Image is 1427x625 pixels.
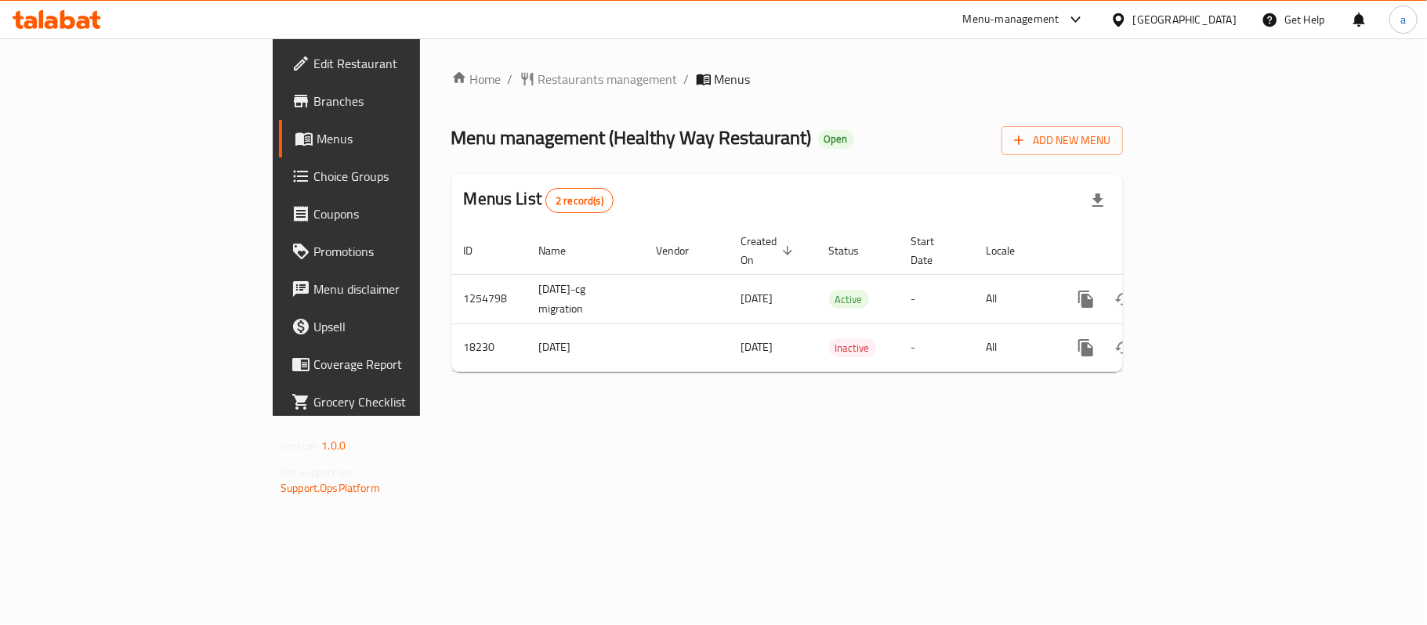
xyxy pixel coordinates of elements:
[281,478,380,498] a: Support.OpsPlatform
[829,339,876,357] span: Inactive
[684,70,690,89] li: /
[313,317,498,336] span: Upsell
[1105,329,1143,367] button: Change Status
[279,345,511,383] a: Coverage Report
[657,241,710,260] span: Vendor
[527,274,644,323] td: [DATE]-cg migration
[818,132,854,146] span: Open
[1133,11,1237,28] div: [GEOGRAPHIC_DATA]
[1001,126,1123,155] button: Add New Menu
[313,355,498,374] span: Coverage Report
[538,70,678,89] span: Restaurants management
[741,232,798,269] span: Created On
[818,130,854,149] div: Open
[279,82,511,120] a: Branches
[545,188,614,213] div: Total records count
[987,241,1036,260] span: Locale
[899,274,974,323] td: -
[911,232,955,269] span: Start Date
[279,157,511,195] a: Choice Groups
[281,435,319,456] span: Version:
[451,227,1230,372] table: enhanced table
[715,70,751,89] span: Menus
[539,241,587,260] span: Name
[464,187,614,213] h2: Menus List
[317,129,498,148] span: Menus
[464,241,494,260] span: ID
[1067,280,1105,318] button: more
[279,308,511,345] a: Upsell
[546,193,613,208] span: 2 record(s)
[974,274,1055,323] td: All
[974,323,1055,371] td: All
[313,54,498,73] span: Edit Restaurant
[899,323,974,371] td: -
[281,462,353,482] span: Get support on:
[741,288,773,309] span: [DATE]
[313,280,498,298] span: Menu disclaimer
[829,241,880,260] span: Status
[1055,227,1230,275] th: Actions
[279,120,511,157] a: Menus
[451,120,812,155] span: Menu management ( Healthy Way Restaurant )
[1400,11,1406,28] span: a
[313,392,498,411] span: Grocery Checklist
[279,195,511,233] a: Coupons
[741,337,773,357] span: [DATE]
[279,233,511,270] a: Promotions
[313,242,498,261] span: Promotions
[313,92,498,110] span: Branches
[321,435,346,456] span: 1.0.0
[1067,329,1105,367] button: more
[279,270,511,308] a: Menu disclaimer
[829,290,869,309] div: Active
[829,338,876,357] div: Inactive
[313,167,498,186] span: Choice Groups
[829,291,869,309] span: Active
[520,70,678,89] a: Restaurants management
[279,383,511,421] a: Grocery Checklist
[1105,280,1143,318] button: Change Status
[527,323,644,371] td: [DATE]
[1079,182,1117,219] div: Export file
[1014,131,1110,150] span: Add New Menu
[279,45,511,82] a: Edit Restaurant
[963,10,1059,29] div: Menu-management
[451,70,1123,89] nav: breadcrumb
[313,204,498,223] span: Coupons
